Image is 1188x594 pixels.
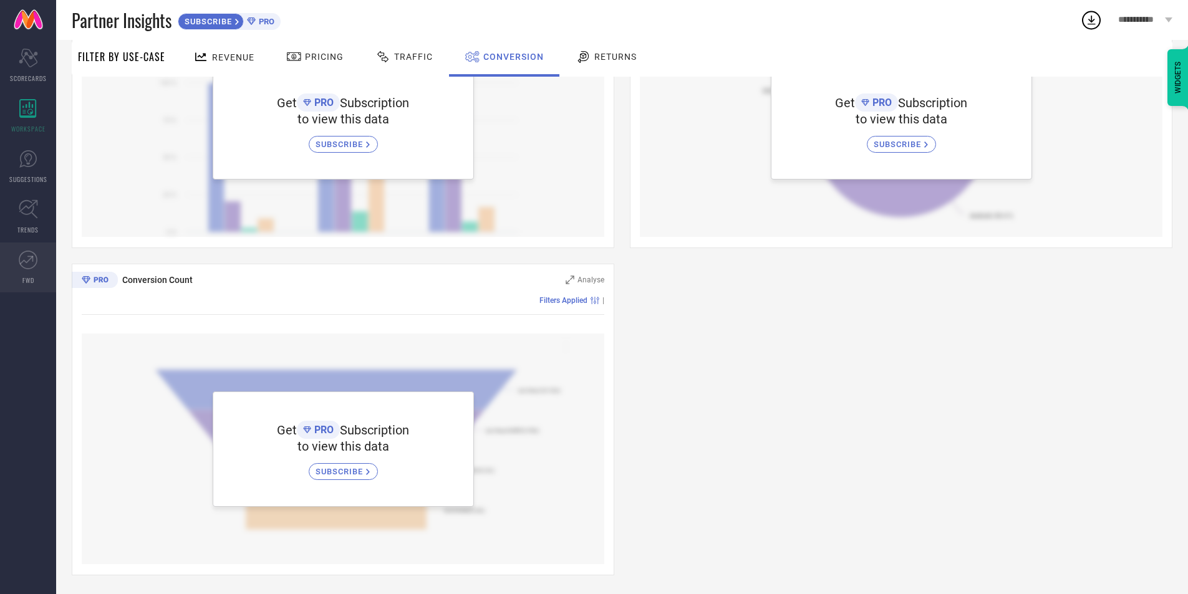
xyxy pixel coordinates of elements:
span: Returns [594,52,637,62]
span: Pricing [305,52,344,62]
span: Get [277,95,297,110]
span: PRO [311,424,334,436]
span: Get [835,95,855,110]
span: WORKSPACE [11,124,46,133]
span: Partner Insights [72,7,171,33]
span: PRO [311,97,334,108]
span: Subscription [898,95,967,110]
svg: Zoom [566,275,574,284]
a: SUBSCRIBE [309,454,378,480]
span: Traffic [394,52,433,62]
span: SUGGESTIONS [9,175,47,184]
span: SUBSCRIBE [874,140,924,149]
span: SCORECARDS [10,74,47,83]
a: SUBSCRIBE [867,127,936,153]
div: Open download list [1080,9,1103,31]
span: | [602,296,604,305]
span: SUBSCRIBE [178,17,235,26]
span: Get [277,423,297,438]
span: FWD [22,275,34,285]
span: Filter By Use-Case [78,49,165,64]
a: SUBSCRIBE [309,127,378,153]
span: to view this data [297,112,389,127]
span: Filters Applied [539,296,587,305]
span: to view this data [297,439,389,454]
span: SUBSCRIBE [316,140,366,149]
span: PRO [256,17,274,26]
span: Conversion [483,52,544,62]
span: PRO [869,97,892,108]
a: SUBSCRIBEPRO [178,10,281,30]
span: to view this data [856,112,947,127]
span: Subscription [340,95,409,110]
span: SUBSCRIBE [316,467,366,476]
span: TRENDS [17,225,39,234]
div: Premium [72,272,118,290]
span: Conversion Count [122,275,193,285]
span: Revenue [212,52,254,62]
span: Analyse [577,275,604,284]
span: Subscription [340,423,409,438]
